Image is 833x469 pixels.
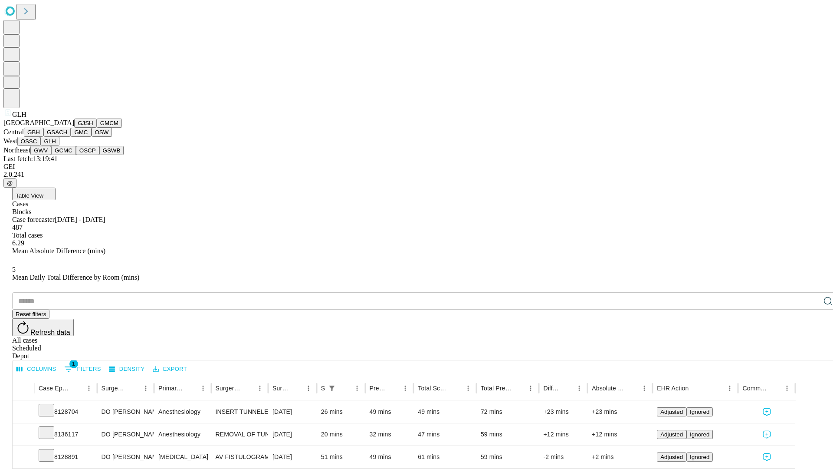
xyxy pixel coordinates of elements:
span: [GEOGRAPHIC_DATA] [3,119,74,126]
div: +2 mins [592,446,648,468]
span: [DATE] - [DATE] [55,216,105,223]
span: Northeast [3,146,30,154]
button: Sort [769,382,781,394]
div: 59 mins [481,446,535,468]
button: Expand [17,450,30,465]
div: [DATE] [272,446,312,468]
div: 49 mins [418,401,472,423]
div: Difference [543,385,560,392]
div: 8128891 [39,446,93,468]
button: Sort [450,382,462,394]
div: +23 mins [543,401,583,423]
button: GCMC [51,146,76,155]
span: Adjusted [660,409,683,415]
button: Sort [626,382,638,394]
span: Mean Daily Total Difference by Room (mins) [12,274,139,281]
div: AV FISTULOGRAM DIAGNOSTIC [216,446,264,468]
div: 8136117 [39,423,93,446]
button: OSSC [17,137,41,146]
button: Menu [724,382,736,394]
button: Menu [638,382,650,394]
button: Menu [140,382,152,394]
button: Expand [17,427,30,443]
span: Ignored [690,409,709,415]
div: EHR Action [657,385,689,392]
button: Menu [525,382,537,394]
div: 2.0.241 [3,171,830,178]
span: @ [7,180,13,186]
div: 59 mins [481,423,535,446]
button: OSW [92,128,112,137]
button: OSCP [76,146,99,155]
div: 20 mins [321,423,361,446]
div: REMOVAL OF TUNNELED CENTRAL VENOUS ACCESS DEVICE WITH PORT [216,423,264,446]
div: Surgery Date [272,385,289,392]
div: -2 mins [543,446,583,468]
div: Total Predicted Duration [481,385,512,392]
button: Show filters [326,382,338,394]
div: 1 active filter [326,382,338,394]
span: 6.29 [12,239,24,247]
span: Central [3,128,24,135]
div: Case Epic Id [39,385,70,392]
span: Ignored [690,431,709,438]
button: Sort [185,382,197,394]
div: 47 mins [418,423,472,446]
div: +12 mins [543,423,583,446]
button: Sort [71,382,83,394]
button: Menu [399,382,411,394]
button: Adjusted [657,407,686,416]
button: GBH [24,128,43,137]
div: 26 mins [321,401,361,423]
button: Export [151,363,189,376]
button: GSACH [43,128,71,137]
div: 51 mins [321,446,361,468]
div: 32 mins [370,423,410,446]
div: GEI [3,163,830,171]
button: Sort [339,382,351,394]
button: Show filters [62,362,103,376]
button: Refresh data [12,319,74,336]
span: Adjusted [660,431,683,438]
button: Menu [351,382,363,394]
div: +12 mins [592,423,648,446]
span: Refresh data [30,329,70,336]
div: Absolute Difference [592,385,625,392]
button: Ignored [686,407,713,416]
span: Case forecaster [12,216,55,223]
button: GLH [40,137,59,146]
button: Ignored [686,452,713,462]
button: Menu [302,382,315,394]
button: Ignored [686,430,713,439]
button: GWV [30,146,51,155]
span: Last fetch: 13:19:41 [3,155,58,162]
div: Comments [742,385,767,392]
div: 61 mins [418,446,472,468]
button: Menu [254,382,266,394]
div: Total Scheduled Duration [418,385,449,392]
span: Ignored [690,454,709,460]
button: Menu [781,382,793,394]
button: Adjusted [657,430,686,439]
span: Mean Absolute Difference (mins) [12,247,105,254]
button: Reset filters [12,310,49,319]
div: 49 mins [370,446,410,468]
div: DO [PERSON_NAME] Do [102,423,150,446]
button: Menu [573,382,585,394]
div: INSERT TUNNELED CENTRAL VENOUS ACCESS WITH SUBQ PORT [216,401,264,423]
button: Menu [462,382,474,394]
span: 487 [12,224,23,231]
button: Sort [561,382,573,394]
button: Menu [197,382,209,394]
div: [MEDICAL_DATA] [158,446,207,468]
span: GLH [12,111,26,118]
button: Menu [83,382,95,394]
div: DO [PERSON_NAME] Do [102,401,150,423]
button: Sort [128,382,140,394]
button: Sort [512,382,525,394]
div: [DATE] [272,401,312,423]
button: Adjusted [657,452,686,462]
div: Surgeon Name [102,385,127,392]
div: 8128704 [39,401,93,423]
div: Scheduled In Room Duration [321,385,325,392]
